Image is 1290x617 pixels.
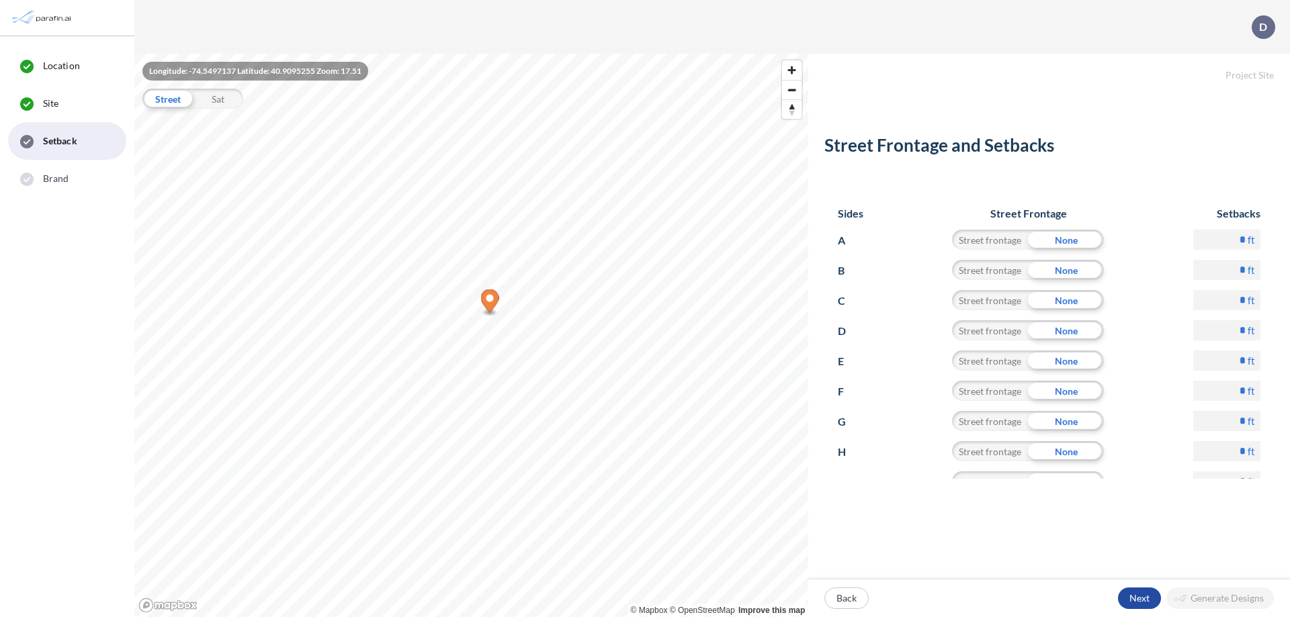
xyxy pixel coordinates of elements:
div: None [1028,381,1104,401]
p: G [838,411,863,432]
div: Street frontage [952,350,1028,371]
div: Street frontage [952,411,1028,431]
span: Brand [43,172,69,185]
canvas: Map [134,54,808,617]
h5: Project Site [808,54,1290,81]
label: ft [1248,233,1255,246]
div: None [1028,320,1104,340]
p: D [1259,21,1267,33]
button: Next [1118,587,1161,609]
label: ft [1248,414,1255,428]
label: ft [1248,293,1255,307]
div: Longitude: -74.5497137 Latitude: 40.9095255 Zoom: 17.51 [142,62,368,81]
p: I [838,471,863,493]
label: ft [1248,263,1255,277]
p: Next [1129,591,1150,605]
a: Mapbox homepage [138,598,198,613]
span: Setback [43,134,77,148]
div: Street frontage [952,320,1028,340]
div: Street frontage [952,290,1028,310]
div: None [1028,290,1104,310]
p: H [838,441,863,463]
div: None [1028,471,1104,491]
div: None [1028,411,1104,431]
label: ft [1248,475,1255,488]
h6: Sides [838,207,863,220]
button: Zoom in [782,60,802,80]
h2: Street Frontage and Setbacks [824,135,1274,161]
a: Mapbox [631,606,668,615]
p: Back [836,591,857,605]
p: E [838,350,863,372]
p: F [838,381,863,402]
span: Site [43,97,58,110]
a: Improve this map [738,606,805,615]
div: Street frontage [952,441,1028,461]
span: Zoom out [782,81,802,99]
button: Zoom out [782,80,802,99]
a: OpenStreetMap [670,606,735,615]
label: ft [1248,324,1255,337]
p: A [838,230,863,251]
img: Parafin [10,5,75,30]
button: Back [824,587,869,609]
div: Street frontage [952,260,1028,280]
span: Location [43,59,80,73]
div: Street frontage [952,381,1028,401]
div: Street [142,89,193,109]
div: None [1028,350,1104,371]
div: Street frontage [952,230,1028,250]
div: None [1028,230,1104,250]
div: None [1028,441,1104,461]
h6: Street Frontage [939,207,1117,220]
label: ft [1248,384,1255,397]
button: Reset bearing to north [782,99,802,119]
div: Street frontage [952,471,1028,491]
label: ft [1248,444,1255,458]
div: Sat [193,89,243,109]
div: Map marker [481,289,499,317]
div: None [1028,260,1104,280]
p: C [838,290,863,312]
label: ft [1248,354,1255,367]
p: D [838,320,863,342]
span: Reset bearing to north [782,100,802,119]
h6: Setbacks [1193,207,1260,220]
p: B [838,260,863,281]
